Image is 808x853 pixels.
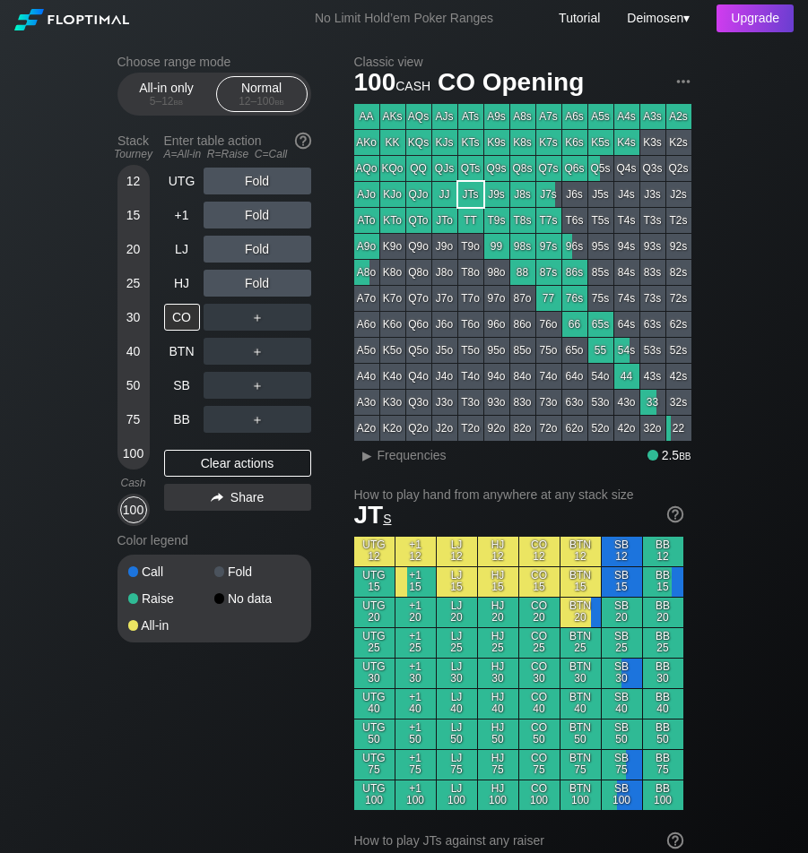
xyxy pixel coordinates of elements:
[602,598,642,627] div: SB 20
[484,234,509,259] div: 99
[395,659,436,688] div: +1 30
[395,689,436,719] div: +1 40
[354,104,379,129] div: AA
[602,689,642,719] div: SB 40
[221,77,303,111] div: Normal
[562,364,587,389] div: 64o
[174,95,184,108] span: bb
[126,77,208,111] div: All-in only
[128,565,214,578] div: Call
[437,659,477,688] div: LJ 30
[536,156,561,181] div: Q7s
[666,130,691,155] div: K2s
[510,234,535,259] div: 98s
[354,501,392,529] span: JT
[406,364,431,389] div: Q4o
[640,390,665,415] div: 33
[380,390,405,415] div: K3o
[614,130,639,155] div: K4s
[164,148,311,160] div: A=All-in R=Raise C=Call
[560,659,601,688] div: BTN 30
[614,390,639,415] div: 43o
[164,270,200,297] div: HJ
[614,156,639,181] div: Q4s
[478,659,518,688] div: HJ 30
[665,504,685,524] img: help.32db89a4.svg
[562,234,587,259] div: 96s
[354,208,379,233] div: ATo
[395,598,436,627] div: +1 20
[562,208,587,233] div: T6s
[383,507,391,527] span: s
[432,156,457,181] div: QJs
[120,496,147,523] div: 100
[354,567,395,597] div: UTG 15
[432,130,457,155] div: KJs
[378,448,447,462] span: Frequencies
[432,208,457,233] div: JTo
[510,156,535,181] div: Q8s
[510,416,535,441] div: 82o
[510,338,535,363] div: 85o
[354,312,379,337] div: A6o
[536,130,561,155] div: K7s
[354,390,379,415] div: A3o
[120,168,147,194] div: 12
[437,750,477,780] div: LJ 75
[354,286,379,311] div: A7o
[432,286,457,311] div: J7o
[224,95,300,108] div: 12 – 100
[666,286,691,311] div: 72s
[406,416,431,441] div: Q2o
[536,208,561,233] div: T7s
[562,338,587,363] div: 65o
[602,567,642,597] div: SB 15
[484,312,509,337] div: 96o
[562,156,587,181] div: Q6s
[164,304,200,331] div: CO
[562,416,587,441] div: 62o
[640,312,665,337] div: 63s
[395,719,436,749] div: +1 50
[666,234,691,259] div: 92s
[602,719,642,749] div: SB 50
[673,72,693,91] img: ellipsis.fd386fe8.svg
[484,130,509,155] div: K9s
[484,156,509,181] div: Q9s
[640,364,665,389] div: 43s
[437,689,477,719] div: LJ 40
[478,598,518,627] div: HJ 20
[164,338,200,365] div: BTN
[352,69,434,99] span: 100
[666,416,691,441] div: 22
[354,55,691,69] h2: Classic view
[614,338,639,363] div: 54s
[458,286,483,311] div: T7o
[643,567,683,597] div: BB 15
[380,208,405,233] div: KTo
[354,364,379,389] div: A4o
[602,659,642,688] div: SB 30
[588,364,613,389] div: 54o
[588,260,613,285] div: 85s
[484,338,509,363] div: 95o
[643,659,683,688] div: BB 30
[120,440,147,467] div: 100
[665,831,685,850] img: help.32db89a4.svg
[562,260,587,285] div: 86s
[519,689,560,719] div: CO 40
[510,104,535,129] div: A8s
[164,168,200,194] div: UTG
[536,312,561,337] div: 76o
[536,364,561,389] div: 74o
[484,416,509,441] div: 92o
[354,598,395,627] div: UTG 20
[588,208,613,233] div: T5s
[356,444,379,466] div: ▸
[478,628,518,658] div: HJ 25
[204,406,311,433] div: ＋
[406,338,431,363] div: Q5o
[120,338,147,365] div: 40
[614,208,639,233] div: T4s
[640,104,665,129] div: A3s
